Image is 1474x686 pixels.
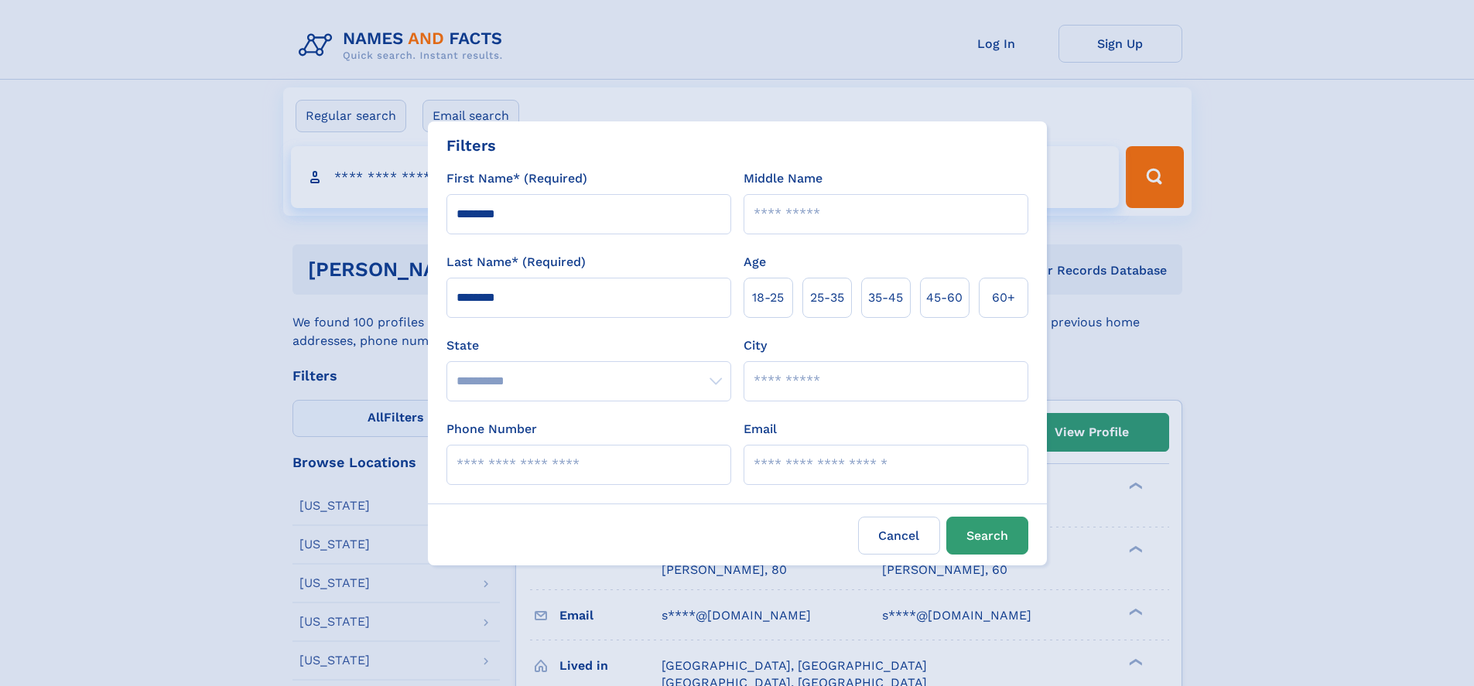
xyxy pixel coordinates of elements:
[744,253,766,271] label: Age
[744,336,767,355] label: City
[744,420,777,439] label: Email
[858,517,940,555] label: Cancel
[926,288,963,307] span: 45‑60
[446,420,537,439] label: Phone Number
[446,336,731,355] label: State
[810,288,844,307] span: 25‑35
[868,288,903,307] span: 35‑45
[992,288,1015,307] span: 60+
[744,169,822,188] label: Middle Name
[752,288,784,307] span: 18‑25
[446,134,496,157] div: Filters
[946,517,1028,555] button: Search
[446,253,586,271] label: Last Name* (Required)
[446,169,587,188] label: First Name* (Required)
